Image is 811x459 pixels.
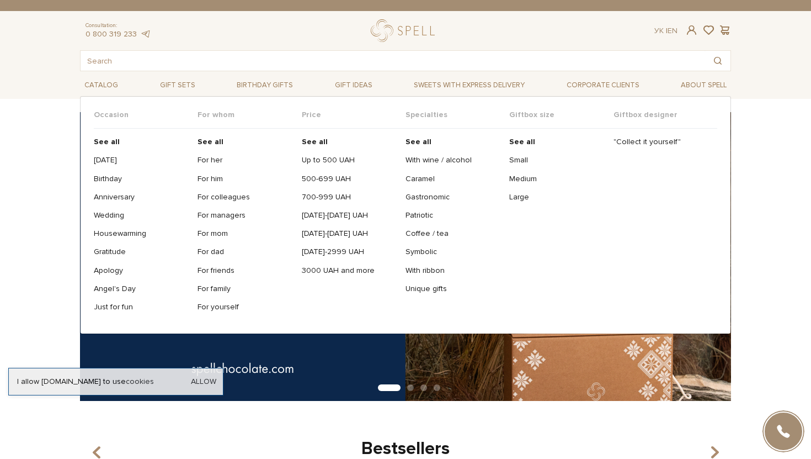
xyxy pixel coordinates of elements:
[613,137,709,147] a: "Collect it yourself"
[405,137,431,146] b: See all
[330,77,377,94] span: Gift ideas
[198,266,293,276] a: For friends
[613,110,717,120] span: Giftbox designer
[676,77,731,94] span: About Spell
[509,155,605,165] a: Small
[232,77,297,94] span: Birthday gifts
[434,384,440,391] button: Carousel Page 4
[94,229,189,239] a: Housewarming
[302,137,328,146] b: See all
[94,266,189,276] a: Apology
[302,247,397,257] a: [DATE]-2999 UAH
[80,77,122,94] span: Catalog
[198,137,293,147] a: See all
[705,51,730,71] button: Search
[80,96,731,334] div: Catalog
[405,284,501,294] a: Unique gifts
[126,377,154,386] a: cookies
[94,110,198,120] span: Occasion
[302,192,397,202] a: 700-999 UAH
[94,137,120,146] b: See all
[140,29,151,39] a: telegram
[198,247,293,257] a: For dad
[405,266,501,276] a: With ribbon
[198,210,293,220] a: For managers
[191,377,216,387] a: Allow
[302,110,405,120] span: Price
[198,302,293,312] a: For yourself
[86,29,137,39] a: 0 800 319 233
[94,210,189,220] a: Wedding
[198,155,293,165] a: For her
[509,137,535,146] b: See all
[509,192,605,202] a: Large
[405,137,501,147] a: See all
[562,76,644,94] a: Corporate clients
[198,229,293,239] a: For mom
[405,229,501,239] a: Coffee / tea
[378,384,401,391] button: Carousel Page 1 (Current Slide)
[156,77,200,94] span: Gift sets
[405,210,501,220] a: Patriotic
[302,210,397,220] a: [DATE]-[DATE] UAH
[94,192,189,202] a: Anniversary
[302,266,397,276] a: 3000 UAH and more
[81,51,705,71] input: Search
[405,174,501,184] a: Caramel
[94,155,189,165] a: [DATE]
[80,383,731,393] div: Carousel Pagination
[509,110,613,120] span: Giftbox size
[94,284,189,294] a: Angel's Day
[407,384,414,391] button: Carousel Page 2
[405,155,501,165] a: With wine / alcohol
[371,19,440,42] a: logo
[666,26,668,35] span: |
[654,26,664,35] a: Ук
[198,137,223,146] b: See all
[302,174,397,184] a: 500-699 UAH
[405,192,501,202] a: Gastronomic
[94,174,189,184] a: Birthday
[86,22,151,29] span: Consultation:
[302,137,397,147] a: See all
[198,284,293,294] a: For family
[198,174,293,184] a: For him
[94,137,189,147] a: See all
[9,377,223,387] div: I allow [DOMAIN_NAME] to use
[420,384,427,391] button: Carousel Page 3
[198,110,301,120] span: For whom
[94,247,189,257] a: Gratitude
[302,229,397,239] a: [DATE]-[DATE] UAH
[654,26,677,36] div: En
[405,110,509,120] span: Specialties
[302,155,397,165] a: Up to 500 UAH
[509,174,605,184] a: Medium
[409,76,529,94] a: Sweets with express delivery
[198,192,293,202] a: For colleagues
[509,137,605,147] a: See all
[94,302,189,312] a: Just for fun
[405,247,501,257] a: Symbolic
